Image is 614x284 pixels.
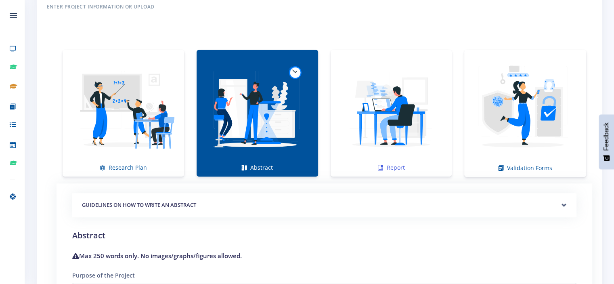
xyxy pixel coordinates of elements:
[82,201,567,209] h5: GUIDELINES ON HOW TO WRITE AN ABSTRACT
[197,50,318,177] a: Abstract
[599,114,614,169] button: Feedback - Show survey
[63,50,184,177] a: Research Plan
[72,229,576,242] h2: Abstract
[47,2,592,12] h6: Enter Project Information or Upload
[471,55,580,164] img: Validation Forms
[337,55,446,163] img: Report
[69,55,178,163] img: Research Plan
[464,50,586,177] a: Validation Forms
[72,271,135,280] label: Purpose of the Project
[331,50,452,177] a: Report
[72,251,576,261] h4: Max 250 words only. No images/graphs/figures allowed.
[203,55,312,163] img: Abstract
[603,122,610,151] span: Feedback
